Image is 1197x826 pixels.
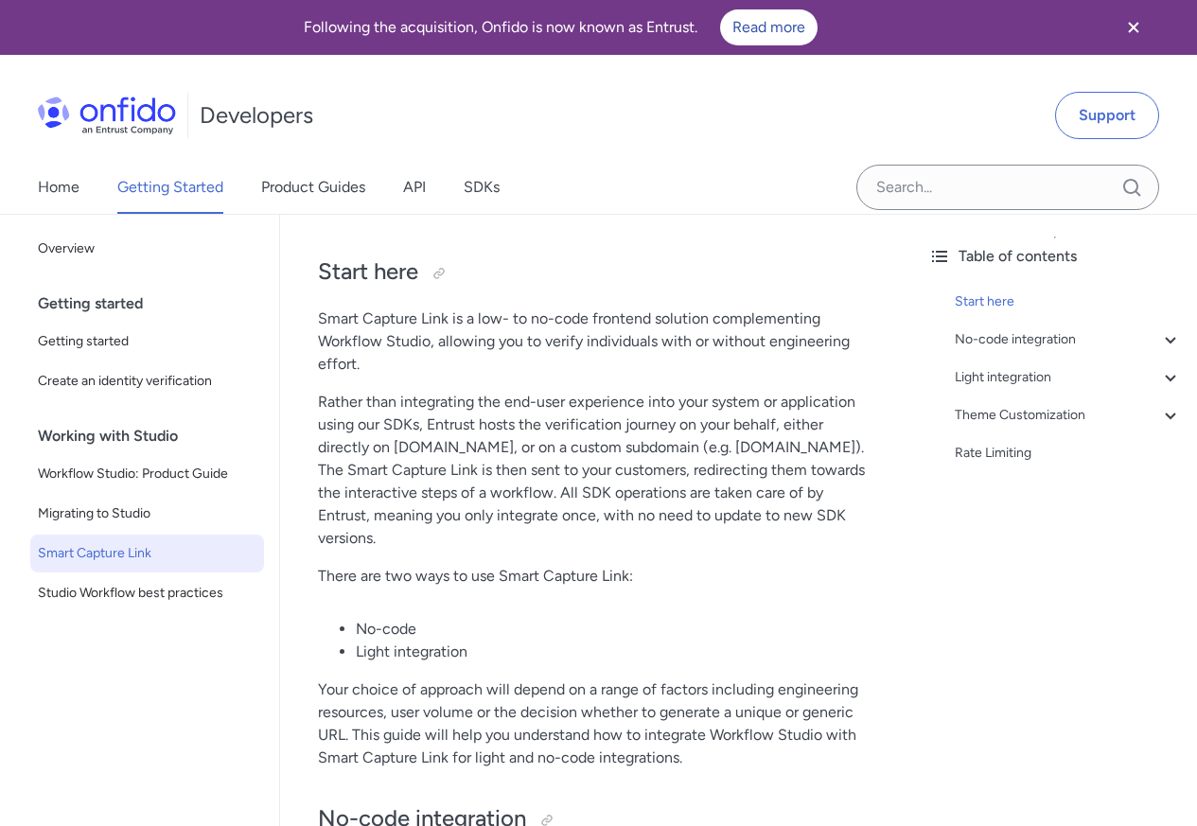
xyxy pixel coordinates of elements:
[117,161,223,214] a: Getting Started
[955,328,1182,351] a: No-code integration
[38,463,256,485] span: Workflow Studio: Product Guide
[318,308,875,376] p: Smart Capture Link is a low- to no-code frontend solution complementing Workflow Studio, allowing...
[38,330,256,353] span: Getting started
[318,391,875,550] p: Rather than integrating the end-user experience into your system or application using our SDKs, E...
[200,100,313,131] h1: Developers
[955,442,1182,465] a: Rate Limiting
[30,535,264,572] a: Smart Capture Link
[955,290,1182,313] a: Start here
[356,641,875,663] li: Light integration
[30,455,264,493] a: Workflow Studio: Product Guide
[38,502,256,525] span: Migrating to Studio
[38,417,272,455] div: Working with Studio
[38,542,256,565] span: Smart Capture Link
[928,245,1182,268] div: Table of contents
[318,256,875,289] h2: Start here
[464,161,500,214] a: SDKs
[38,97,176,134] img: Onfido Logo
[720,9,818,45] a: Read more
[38,161,79,214] a: Home
[856,165,1159,210] input: Onfido search input field
[318,678,875,769] p: Your choice of approach will depend on a range of factors including engineering resources, user v...
[955,366,1182,389] a: Light integration
[356,618,875,641] li: No-code
[38,237,256,260] span: Overview
[955,404,1182,427] a: Theme Customization
[1099,4,1169,51] button: Close banner
[38,582,256,605] span: Studio Workflow best practices
[30,230,264,268] a: Overview
[38,285,272,323] div: Getting started
[403,161,426,214] a: API
[30,495,264,533] a: Migrating to Studio
[30,362,264,400] a: Create an identity verification
[318,565,875,588] p: There are two ways to use Smart Capture Link:
[261,161,365,214] a: Product Guides
[23,9,1099,45] div: Following the acquisition, Onfido is now known as Entrust.
[30,323,264,360] a: Getting started
[1122,16,1145,39] svg: Close banner
[1055,92,1159,139] a: Support
[38,370,256,393] span: Create an identity verification
[30,574,264,612] a: Studio Workflow best practices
